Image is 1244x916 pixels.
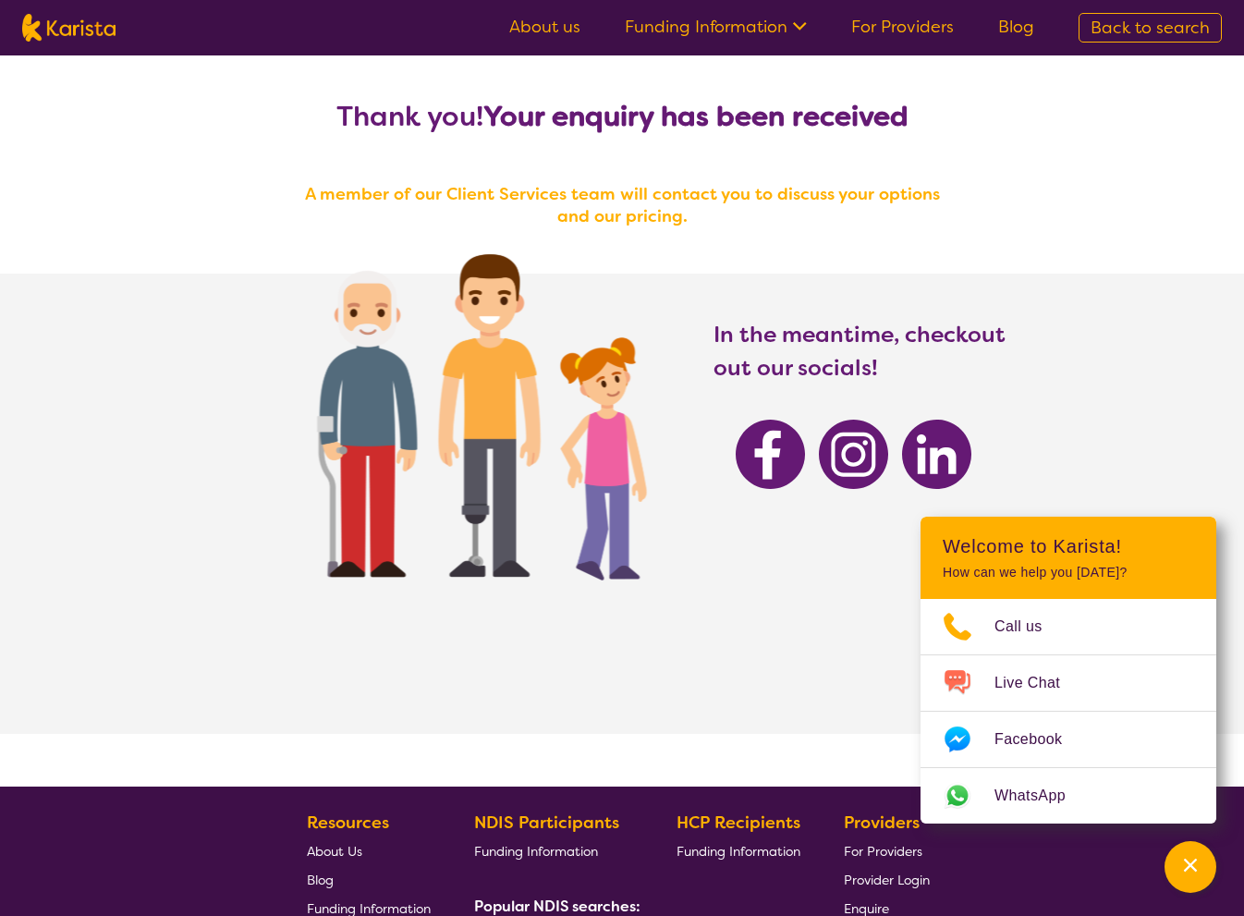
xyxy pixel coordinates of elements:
[921,599,1216,824] ul: Choose channel
[262,207,687,615] img: Karista provider enquiry success
[307,843,362,860] span: About Us
[994,669,1082,697] span: Live Chat
[307,872,334,888] span: Blog
[994,613,1065,641] span: Call us
[844,865,930,894] a: Provider Login
[921,768,1216,824] a: Web link opens in a new tab.
[307,837,431,865] a: About Us
[994,782,1088,810] span: WhatsApp
[998,16,1034,38] a: Blog
[844,872,930,888] span: Provider Login
[1079,13,1222,43] a: Back to search
[22,14,116,42] img: Karista logo
[943,535,1194,557] h2: Welcome to Karista!
[625,16,807,38] a: Funding Information
[677,843,800,860] span: Funding Information
[713,318,1007,385] h3: In the meantime, checkout out our socials!
[474,843,598,860] span: Funding Information
[483,98,909,135] b: Your enquiry has been received
[844,837,930,865] a: For Providers
[307,812,389,834] b: Resources
[851,16,954,38] a: For Providers
[289,100,955,133] h2: Thank you!
[921,517,1216,824] div: Channel Menu
[677,812,800,834] b: HCP Recipients
[943,565,1194,580] p: How can we help you [DATE]?
[844,843,922,860] span: For Providers
[509,16,580,38] a: About us
[289,183,955,227] h4: A member of our Client Services team will contact you to discuss your options and our pricing.
[736,420,805,489] img: Karista Facebook
[677,837,800,865] a: Funding Information
[819,420,888,489] img: Karista Instagram
[307,865,431,894] a: Blog
[1091,17,1210,39] span: Back to search
[474,897,640,916] b: Popular NDIS searches:
[474,837,633,865] a: Funding Information
[902,420,971,489] img: Karista Linkedin
[994,726,1084,753] span: Facebook
[844,812,920,834] b: Providers
[1165,841,1216,893] button: Channel Menu
[474,812,619,834] b: NDIS Participants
